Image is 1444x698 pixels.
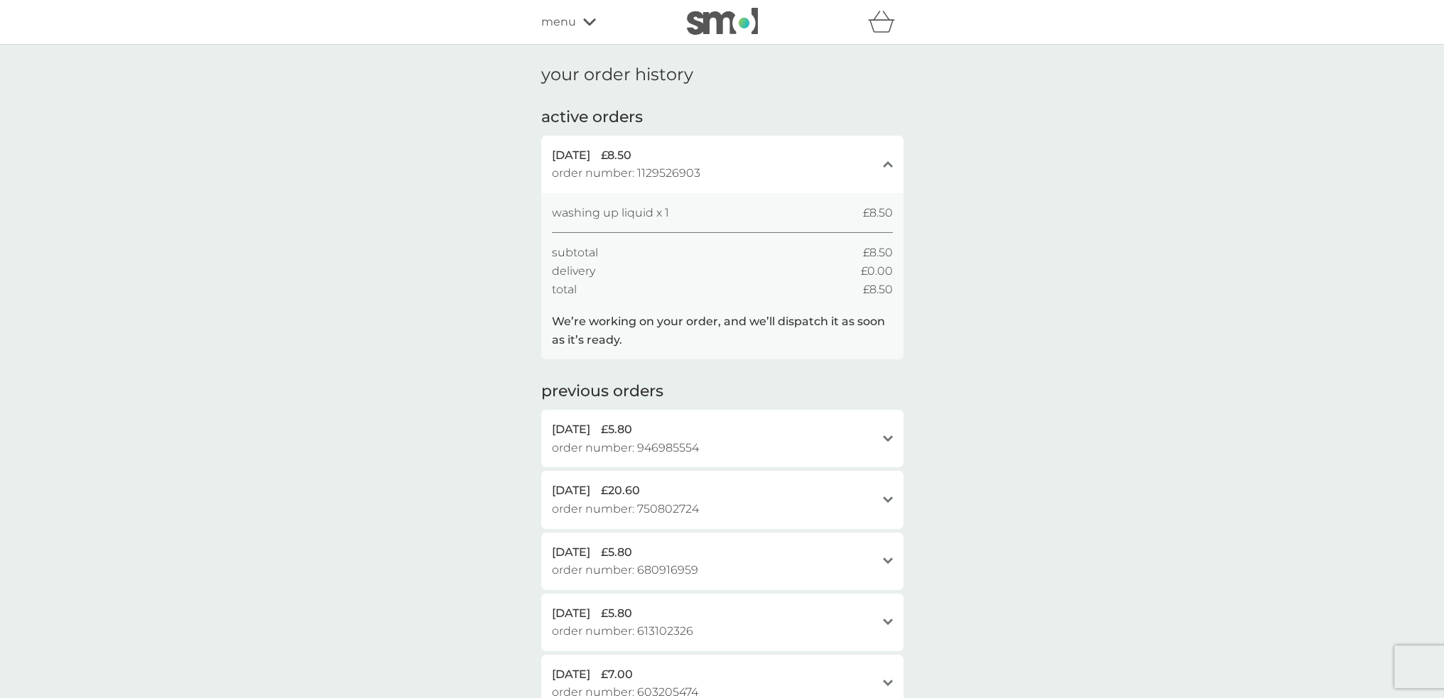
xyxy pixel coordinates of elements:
span: £7.00 [601,665,633,684]
span: £8.50 [863,204,893,222]
span: delivery [552,262,595,280]
img: smol [687,8,758,35]
span: subtotal [552,244,598,262]
span: [DATE] [552,146,590,165]
span: order number: 613102326 [552,622,693,640]
span: [DATE] [552,420,590,439]
span: £8.50 [863,244,893,262]
span: total [552,280,577,299]
span: £5.80 [601,543,632,562]
span: £8.50 [863,280,893,299]
span: £0.00 [861,262,893,280]
h2: active orders [541,107,643,129]
h2: previous orders [541,381,663,403]
span: [DATE] [552,543,590,562]
span: [DATE] [552,665,590,684]
span: £20.60 [601,481,640,500]
span: [DATE] [552,604,590,623]
span: £8.50 [601,146,631,165]
p: We’re working on your order, and we’ll dispatch it as soon as it’s ready. [552,312,893,349]
span: washing up liquid x 1 [552,204,669,222]
span: order number: 1129526903 [552,164,700,182]
h1: your order history [541,65,693,85]
span: £5.80 [601,604,632,623]
span: order number: 946985554 [552,439,699,457]
span: menu [541,13,576,31]
span: £5.80 [601,420,632,439]
div: basket [868,8,903,36]
span: [DATE] [552,481,590,500]
span: order number: 680916959 [552,561,698,579]
span: order number: 750802724 [552,500,699,518]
